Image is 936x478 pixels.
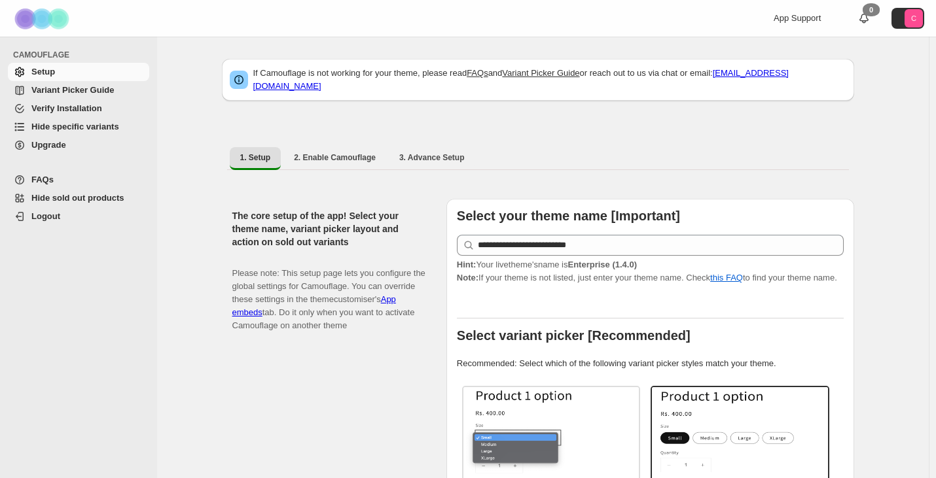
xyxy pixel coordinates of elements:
a: FAQs [8,171,149,189]
span: App Support [774,13,821,23]
a: Upgrade [8,136,149,154]
strong: Hint: [457,260,477,269]
span: Upgrade [31,140,66,150]
a: Hide sold out products [8,189,149,207]
a: Variant Picker Guide [8,81,149,99]
h2: The core setup of the app! Select your theme name, variant picker layout and action on sold out v... [232,209,425,248]
div: 0 [863,3,880,16]
p: If Camouflage is not working for your theme, please read and or reach out to us via chat or email: [253,67,846,93]
span: FAQs [31,175,54,184]
a: Setup [8,63,149,81]
span: Hide sold out products [31,193,124,203]
span: 3. Advance Setup [399,152,465,163]
a: FAQs [467,68,488,78]
span: Logout [31,211,60,221]
span: Verify Installation [31,103,102,113]
a: Variant Picker Guide [502,68,579,78]
p: Please note: This setup page lets you configure the global settings for Camouflage. You can overr... [232,254,425,332]
b: Select your theme name [Important] [457,209,680,223]
p: If your theme is not listed, just enter your theme name. Check to find your theme name. [457,258,844,284]
span: CAMOUFLAGE [13,50,151,60]
img: Camouflage [10,1,76,37]
p: Recommended: Select which of the following variant picker styles match your theme. [457,357,844,370]
a: Verify Installation [8,99,149,118]
span: Variant Picker Guide [31,85,114,95]
a: this FAQ [710,273,743,282]
span: 1. Setup [240,152,271,163]
span: 2. Enable Camouflage [294,152,376,163]
button: Avatar with initials C [891,8,924,29]
a: 0 [857,12,871,25]
span: Your live theme's name is [457,260,637,269]
text: C [911,14,916,22]
strong: Enterprise (1.4.0) [567,260,637,269]
span: Setup [31,67,55,77]
strong: Note: [457,273,478,282]
a: Hide specific variants [8,118,149,136]
span: Avatar with initials C [905,9,923,27]
span: Hide specific variants [31,122,119,131]
b: Select variant picker [Recommended] [457,328,691,343]
a: Logout [8,207,149,226]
